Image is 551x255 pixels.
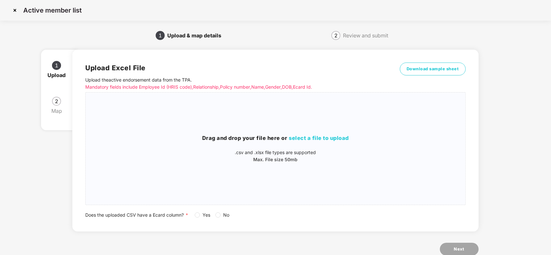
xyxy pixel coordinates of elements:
[86,149,465,156] p: .csv and .xlsx file types are supported
[289,135,349,141] span: select a file to upload
[407,66,459,72] span: Download sample sheet
[23,6,82,14] p: Active member list
[55,99,58,104] span: 2
[85,76,386,91] p: Upload the active endorsement data from the TPA .
[200,211,213,219] span: Yes
[334,33,338,38] span: 2
[221,211,232,219] span: No
[10,5,20,15] img: svg+xml;base64,PHN2ZyBpZD0iQ3Jvc3MtMzJ4MzIiIHhtbG5zPSJodHRwOi8vd3d3LnczLm9yZy8yMDAwL3N2ZyIgd2lkdG...
[86,156,465,163] p: Max. File size 50mb
[47,70,71,80] div: Upload
[343,30,388,41] div: Review and submit
[85,63,386,73] h2: Upload Excel File
[400,63,466,75] button: Download sample sheet
[51,106,67,116] div: Map
[167,30,226,41] div: Upload & map details
[55,63,58,68] span: 1
[159,33,162,38] span: 1
[85,211,465,219] div: Does the uploaded CSV have a Ecard column?
[85,83,386,91] p: Mandatory fields include Employee Id (HRIS code), Relationship, Policy number, Name, Gender, DOB,...
[86,134,465,142] h3: Drag and drop your file here or
[86,93,465,205] span: Drag and drop your file here orselect a file to upload.csv and .xlsx file types are supportedMax....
